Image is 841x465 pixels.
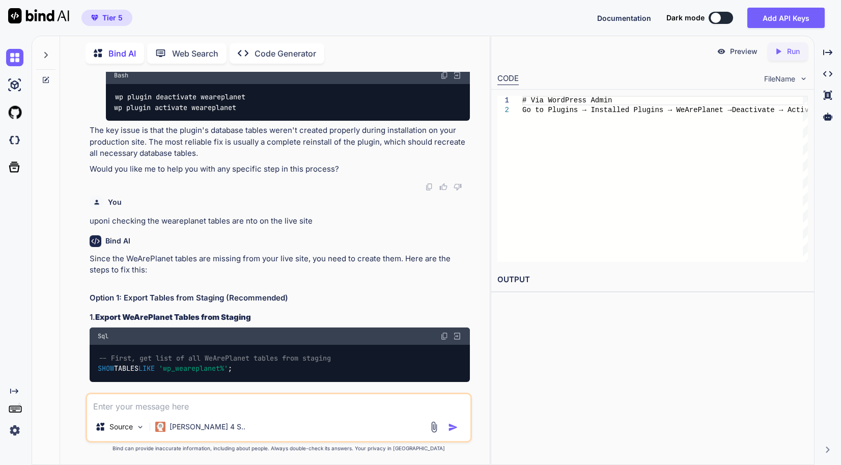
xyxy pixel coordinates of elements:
span: -- First, get list of all WeArePlanet tables from staging [99,353,331,363]
li: if available: [98,55,470,121]
p: Preview [730,46,758,57]
img: copy [440,71,448,79]
p: [PERSON_NAME] 4 S.. [170,422,245,432]
img: Pick Models [136,423,145,431]
span: Deactivate → Activate [732,106,822,114]
span: Sql [98,332,108,340]
button: Add API Keys [747,8,825,28]
p: The key issue is that the plugin's database tables weren't created properly during installation o... [90,125,470,159]
button: premiumTier 5 [81,10,132,26]
img: ai-studio [6,76,23,94]
img: premium [91,15,98,21]
img: attachment [428,421,440,433]
h2: OUTPUT [491,268,814,292]
h2: Option 1: Export Tables from Staging (Recommended) [90,292,470,304]
img: copy [425,183,433,191]
img: Open in Browser [453,71,462,80]
p: Web Search [172,47,218,60]
img: Claude 4 Sonnet [155,422,165,432]
p: Bind AI [108,47,136,60]
span: LIKE [138,364,155,373]
span: SHOW [98,364,114,373]
h6: Bind AI [105,236,130,246]
p: Source [109,422,133,432]
p: Bind can provide inaccurate information, including about people. Always double-check its answers.... [86,445,472,452]
img: like [439,183,447,191]
button: Documentation [597,13,651,23]
span: FileName [764,74,795,84]
img: settings [6,422,23,439]
img: copy [440,332,448,340]
p: Code Generator [255,47,316,60]
img: Open in Browser [453,332,462,341]
span: Bash [114,71,128,79]
span: # Via WordPress Admin [522,96,612,104]
img: chevron down [799,74,808,83]
h6: You [108,197,122,207]
p: Run [787,46,800,57]
img: githubLight [6,104,23,121]
p: Since the WeArePlanet tables are missing from your live site, you need to create them. Here are t... [90,253,470,276]
img: Bind AI [8,8,69,23]
p: Would you like me to help you with any specific step in this process? [90,163,470,175]
h3: 2. [90,390,470,402]
code: wp plugin deactivate weareplanet wp plugin activate weareplanet [114,92,245,113]
strong: Export WeArePlanet Tables from Staging [95,312,251,322]
div: CODE [497,73,519,85]
h3: 1. [90,312,470,323]
div: 1 [497,96,509,105]
img: chat [6,49,23,66]
strong: Export Table Structure and Data [97,391,219,400]
span: Go to Plugins → Installed Plugins → WeArePlanet → [522,106,732,114]
img: icon [448,422,458,432]
span: 'wp_weareplanet%' [159,364,228,373]
span: Tier 5 [102,13,123,23]
p: uponi checking the weareplanet tables are nto on the live site [90,215,470,227]
img: dislike [454,183,462,191]
span: Documentation [597,14,651,22]
span: Dark mode [666,13,705,23]
img: preview [717,47,726,56]
code: TABLES ; [98,353,330,374]
img: darkCloudIdeIcon [6,131,23,149]
div: 2 [497,105,509,115]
